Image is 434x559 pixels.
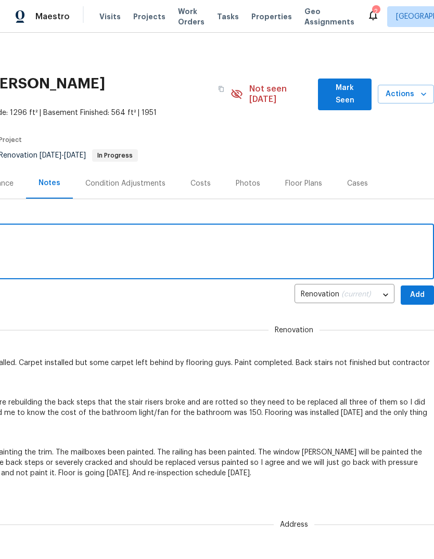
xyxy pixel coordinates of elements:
[318,79,372,110] button: Mark Seen
[409,289,426,302] span: Add
[249,84,312,105] span: Not seen [DATE]
[85,178,165,189] div: Condition Adjustments
[190,178,211,189] div: Costs
[39,178,60,188] div: Notes
[64,152,86,159] span: [DATE]
[99,11,121,22] span: Visits
[133,11,165,22] span: Projects
[178,6,205,27] span: Work Orders
[378,85,434,104] button: Actions
[401,285,434,305] button: Add
[386,88,426,101] span: Actions
[295,282,394,308] div: Renovation (current)
[274,519,314,530] span: Address
[217,13,239,20] span: Tasks
[236,178,260,189] div: Photos
[341,291,371,298] span: (current)
[304,6,354,27] span: Geo Assignments
[212,80,231,98] button: Copy Address
[372,6,379,17] div: 2
[251,11,292,22] span: Properties
[40,152,86,159] span: -
[326,82,363,107] span: Mark Seen
[347,178,368,189] div: Cases
[35,11,70,22] span: Maestro
[93,152,137,159] span: In Progress
[285,178,322,189] div: Floor Plans
[269,325,320,335] span: Renovation
[40,152,61,159] span: [DATE]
